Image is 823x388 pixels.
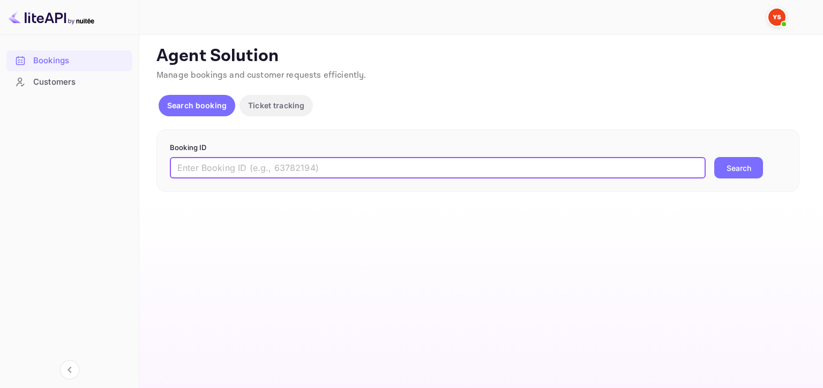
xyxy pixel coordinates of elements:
[33,76,127,88] div: Customers
[248,100,304,111] p: Ticket tracking
[170,143,786,153] p: Booking ID
[768,9,785,26] img: Yandex Support
[6,72,132,93] div: Customers
[9,9,94,26] img: LiteAPI logo
[6,72,132,92] a: Customers
[156,70,366,81] span: Manage bookings and customer requests efficiently.
[33,55,127,67] div: Bookings
[170,157,706,178] input: Enter Booking ID (e.g., 63782194)
[714,157,763,178] button: Search
[156,46,804,67] p: Agent Solution
[60,360,79,379] button: Collapse navigation
[167,100,227,111] p: Search booking
[6,50,132,70] a: Bookings
[6,50,132,71] div: Bookings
